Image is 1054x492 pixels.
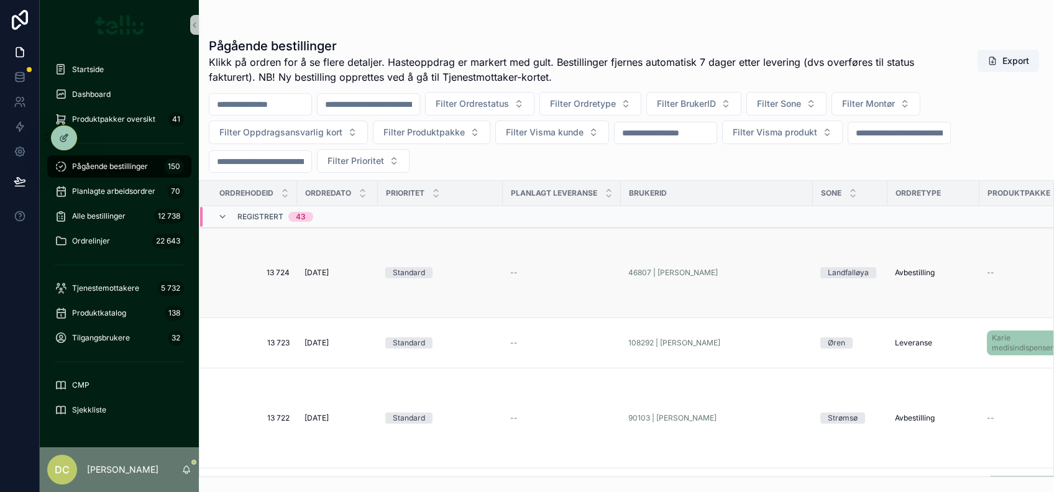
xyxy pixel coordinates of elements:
h1: Pågående bestillinger [209,37,951,55]
div: Standard [393,412,425,424]
span: Produktpakke [988,188,1050,198]
a: Leveranse [895,338,972,348]
div: Landfalløya [828,267,869,278]
a: Produktkatalog138 [47,302,191,324]
p: [PERSON_NAME] [87,463,158,476]
span: Filter Oppdragsansvarlig kort [219,126,342,139]
span: Filter Montør [842,98,895,110]
span: Startside [72,65,104,75]
span: [DATE] [305,268,329,278]
span: Alle bestillinger [72,211,126,221]
div: 41 [168,112,184,127]
span: Tilgangsbrukere [72,333,130,343]
span: Prioritet [386,188,424,198]
button: Export [978,50,1039,72]
a: CMP [47,374,191,396]
span: Ordredato [305,188,351,198]
a: Alle bestillinger12 738 [47,205,191,227]
div: Strømsø [828,412,858,424]
a: 46807 | [PERSON_NAME] [628,268,718,278]
div: 12 738 [154,209,184,224]
a: Landfalløya [820,267,880,278]
a: 13 724 [214,268,290,278]
span: Klikk på ordren for å se flere detaljer. Hasteoppdrag er markert med gult. Bestillinger fjernes a... [209,55,951,84]
span: [DATE] [305,338,329,348]
span: Filter Visma produkt [733,126,817,139]
a: 90103 | [PERSON_NAME] [628,413,805,423]
a: [DATE] [305,338,370,348]
div: Standard [393,267,425,278]
img: App logo [95,15,144,35]
a: Standard [385,267,495,278]
div: 150 [164,159,184,174]
span: -- [987,268,994,278]
a: Avbestilling [895,268,972,278]
a: Tilgangsbrukere32 [47,327,191,349]
span: Produktpakker oversikt [72,114,155,124]
span: Dashboard [72,89,111,99]
a: Strømsø [820,412,880,424]
button: Select Button [832,92,920,116]
span: Registrert [237,212,283,222]
a: 108292 | [PERSON_NAME] [628,338,720,348]
div: 32 [168,330,184,345]
span: CMP [72,380,89,390]
button: Select Button [209,121,368,144]
a: -- [510,268,613,278]
a: Tjenestemottakere5 732 [47,277,191,299]
a: Sjekkliste [47,399,191,421]
div: 138 [165,306,184,321]
button: Select Button [722,121,843,144]
span: 90103 | [PERSON_NAME] [628,413,717,423]
span: DC [55,462,70,477]
span: Filter Sone [757,98,801,110]
button: Select Button [539,92,641,116]
a: [DATE] [305,268,370,278]
span: Ordretype [896,188,941,198]
span: Sone [821,188,841,198]
span: Pågående bestillinger [72,162,148,171]
div: Øren [828,337,845,348]
span: -- [987,413,994,423]
span: Filter Ordretype [550,98,616,110]
div: scrollable content [40,50,199,437]
div: Standard [393,337,425,348]
span: Avbestilling [895,413,935,423]
button: Select Button [746,92,827,116]
span: Filter Prioritet [328,155,384,167]
a: 108292 | [PERSON_NAME] [628,338,805,348]
div: 22 643 [152,234,184,248]
span: Planlagt leveranse [511,188,597,198]
span: -- [510,338,518,348]
button: Select Button [495,121,609,144]
a: Standard [385,337,495,348]
a: Standard [385,412,495,424]
span: -- [510,268,518,278]
a: Avbestilling [895,413,972,423]
span: Produktkatalog [72,308,126,318]
span: [DATE] [305,413,329,423]
a: Dashboard [47,83,191,106]
span: Filter Visma kunde [506,126,584,139]
span: OrdrehodeID [219,188,273,198]
button: Select Button [317,149,410,173]
span: Tjenestemottakere [72,283,139,293]
a: [DATE] [305,413,370,423]
a: Produktpakker oversikt41 [47,108,191,130]
div: 70 [167,184,184,199]
a: 13 723 [214,338,290,348]
span: Sjekkliste [72,405,106,415]
div: 5 732 [157,281,184,296]
a: Pågående bestillinger150 [47,155,191,178]
span: Planlagte arbeidsordrer [72,186,155,196]
a: Øren [820,337,880,348]
button: Select Button [373,121,490,144]
span: Filter BrukerID [657,98,716,110]
a: 13 722 [214,413,290,423]
span: Avbestilling [895,268,935,278]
